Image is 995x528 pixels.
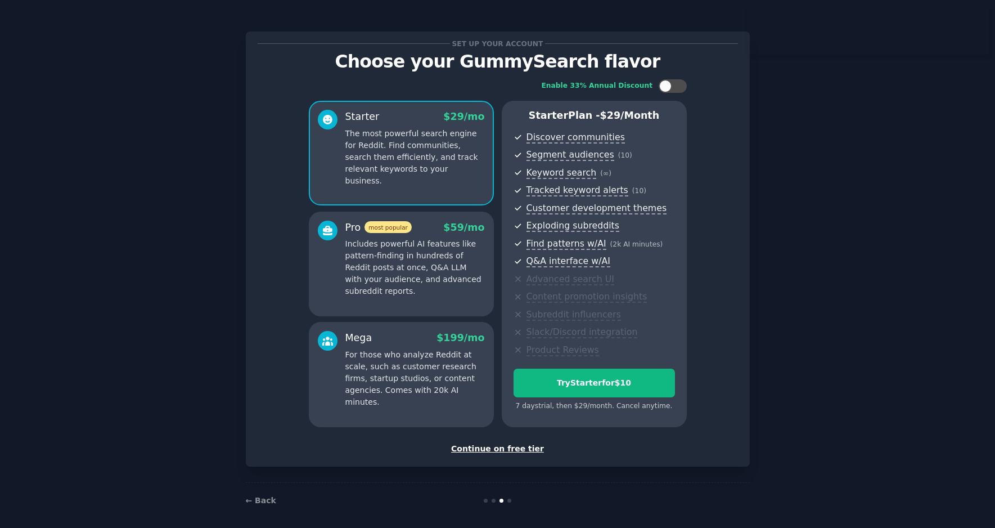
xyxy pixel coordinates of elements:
a: ← Back [246,496,276,505]
div: Starter [345,110,380,124]
span: $ 199 /mo [436,332,484,343]
span: ( ∞ ) [600,169,611,177]
span: Customer development themes [526,203,667,214]
span: most popular [364,221,412,233]
p: For those who analyze Reddit at scale, such as customer research firms, startup studios, or conte... [345,349,485,408]
span: ( 10 ) [632,187,646,195]
p: Choose your GummySearch flavor [258,52,738,71]
span: Segment audiences [526,149,614,161]
span: $ 29 /month [600,110,660,121]
span: Tracked keyword alerts [526,185,628,196]
span: Advanced search UI [526,274,614,285]
p: The most powerful search engine for Reddit. Find communities, search them efficiently, and track ... [345,128,485,187]
span: ( 10 ) [618,151,632,159]
span: Q&A interface w/AI [526,256,610,267]
span: Slack/Discord integration [526,326,638,338]
button: TryStarterfor$10 [514,369,675,397]
span: Discover communities [526,132,625,144]
span: Content promotion insights [526,291,647,303]
span: Exploding subreddits [526,220,619,232]
div: Try Starter for $10 [514,377,674,389]
div: Enable 33% Annual Discount [542,81,653,91]
span: Set up your account [450,38,545,50]
span: ( 2k AI minutes ) [610,240,663,248]
span: Keyword search [526,167,597,179]
span: Subreddit influencers [526,309,621,321]
span: Product Reviews [526,344,599,356]
p: Includes powerful AI features like pattern-finding in hundreds of Reddit posts at once, Q&A LLM w... [345,238,485,297]
div: Continue on free tier [258,443,738,455]
div: Mega [345,331,372,345]
div: 7 days trial, then $ 29 /month . Cancel anytime. [514,401,675,411]
div: Pro [345,221,412,235]
span: Find patterns w/AI [526,238,606,250]
span: $ 59 /mo [443,222,484,233]
p: Starter Plan - [514,109,675,123]
span: $ 29 /mo [443,111,484,122]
